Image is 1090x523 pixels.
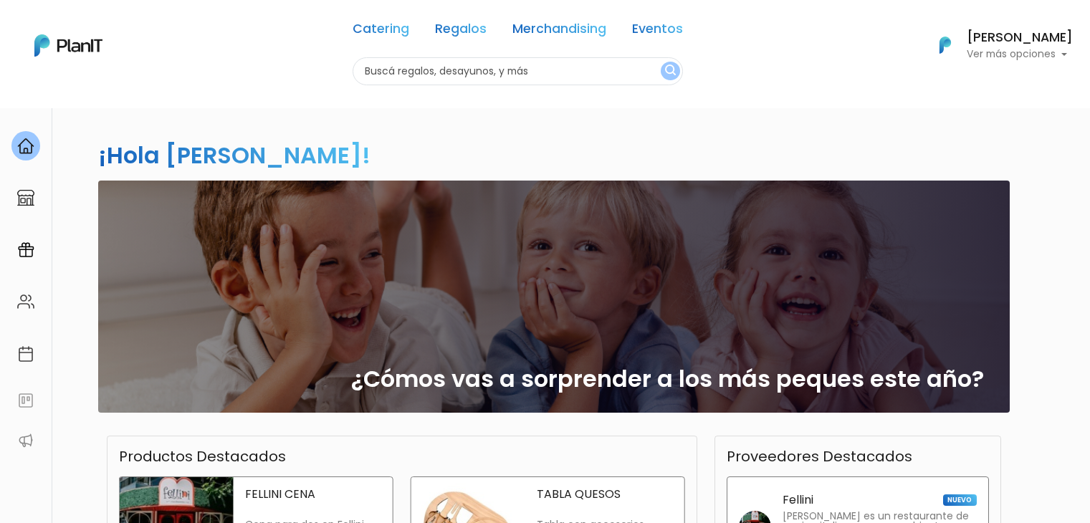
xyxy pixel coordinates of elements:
img: people-662611757002400ad9ed0e3c099ab2801c6687ba6c219adb57efc949bc21e19d.svg [17,293,34,310]
a: Regalos [435,23,487,40]
p: Ver más opciones [967,49,1073,59]
button: PlanIt Logo [PERSON_NAME] Ver más opciones [921,27,1073,64]
img: feedback-78b5a0c8f98aac82b08bfc38622c3050aee476f2c9584af64705fc4e61158814.svg [17,392,34,409]
span: NUEVO [943,494,976,506]
img: PlanIt Logo [929,29,961,61]
p: Fellini [783,494,813,506]
p: TABLA QUESOS [537,489,673,500]
h3: Productos Destacados [119,448,286,465]
input: Buscá regalos, desayunos, y más [353,57,683,85]
h2: ¿Cómos vas a sorprender a los más peques este año? [351,365,984,393]
h2: ¡Hola [PERSON_NAME]! [98,139,370,171]
h6: [PERSON_NAME] [967,32,1073,44]
img: PlanIt Logo [34,34,102,57]
h3: Proveedores Destacados [727,448,912,465]
img: home-e721727adea9d79c4d83392d1f703f7f8bce08238fde08b1acbfd93340b81755.svg [17,138,34,155]
a: Merchandising [512,23,606,40]
a: Eventos [632,23,683,40]
img: marketplace-4ceaa7011d94191e9ded77b95e3339b90024bf715f7c57f8cf31f2d8c509eaba.svg [17,189,34,206]
img: search_button-432b6d5273f82d61273b3651a40e1bd1b912527efae98b1b7a1b2c0702e16a8d.svg [665,64,676,78]
img: calendar-87d922413cdce8b2cf7b7f5f62616a5cf9e4887200fb71536465627b3292af00.svg [17,345,34,363]
p: FELLINI CENA [245,489,381,500]
img: partners-52edf745621dab592f3b2c58e3bca9d71375a7ef29c3b500c9f145b62cc070d4.svg [17,432,34,449]
img: campaigns-02234683943229c281be62815700db0a1741e53638e28bf9629b52c665b00959.svg [17,241,34,259]
a: Catering [353,23,409,40]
